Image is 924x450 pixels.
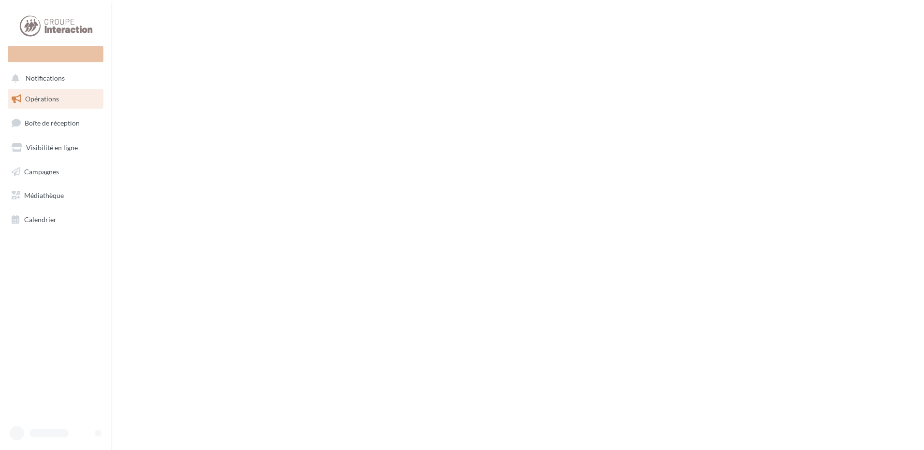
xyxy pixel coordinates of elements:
[8,46,103,62] div: Nouvelle campagne
[25,95,59,103] span: Opérations
[6,210,105,230] a: Calendrier
[25,119,80,127] span: Boîte de réception
[26,143,78,152] span: Visibilité en ligne
[6,138,105,158] a: Visibilité en ligne
[26,74,65,83] span: Notifications
[6,112,105,133] a: Boîte de réception
[6,89,105,109] a: Opérations
[24,215,57,224] span: Calendrier
[6,162,105,182] a: Campagnes
[24,191,64,199] span: Médiathèque
[24,167,59,175] span: Campagnes
[6,185,105,206] a: Médiathèque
